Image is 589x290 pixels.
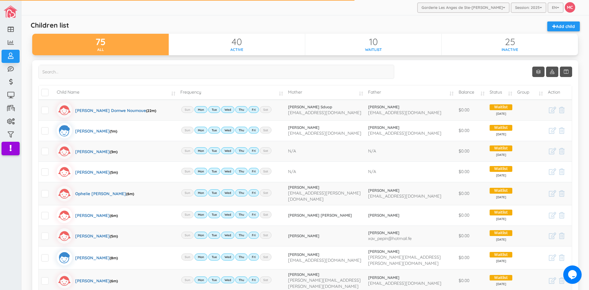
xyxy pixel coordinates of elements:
td: Mother: activate to sort column ascending [286,85,366,100]
label: Tue [208,253,220,260]
a: [PERSON_NAME] Sduop [288,104,363,110]
span: [EMAIL_ADDRESS][DOMAIN_NAME] [288,257,361,263]
label: Sun [181,127,194,133]
a: [PERSON_NAME](6m) [57,208,118,223]
label: Fri [248,189,259,196]
label: Mon [194,106,207,113]
label: Thu [235,106,248,113]
div: Inactive [442,47,578,52]
a: [PERSON_NAME] [368,213,454,218]
img: image [4,6,17,18]
td: $0.00 [456,226,487,246]
label: Thu [235,147,248,154]
a: Add child [547,21,580,31]
label: Thu [235,189,248,196]
a: [PERSON_NAME](1m) [57,123,117,138]
td: Child Name: activate to sort column ascending [54,85,178,100]
label: Wed [221,147,234,154]
label: Sat [260,276,271,283]
a: [PERSON_NAME](6m) [57,273,118,288]
a: [PERSON_NAME](8m) [57,250,118,265]
span: Waitlist [490,230,512,236]
span: [DATE] [490,132,512,137]
div: [PERSON_NAME] [75,144,117,159]
a: [PERSON_NAME] [368,188,454,193]
a: [PERSON_NAME] [368,125,454,130]
span: [EMAIL_ADDRESS][DOMAIN_NAME] [368,193,441,199]
span: [EMAIL_ADDRESS][DOMAIN_NAME] [288,110,361,115]
div: [PERSON_NAME] [75,250,118,265]
a: [PERSON_NAME](3m) [57,144,117,159]
span: [EMAIL_ADDRESS][PERSON_NAME][DOMAIN_NAME] [288,190,361,202]
label: Fri [248,127,259,133]
img: boyicon.svg [57,250,72,265]
span: [EMAIL_ADDRESS][DOMAIN_NAME] [368,280,441,286]
td: N/A [366,141,456,161]
div: [PERSON_NAME] [75,164,118,180]
label: Sat [260,211,271,218]
div: [PERSON_NAME] [75,208,118,223]
img: girlicon.svg [57,186,72,201]
img: girlicon.svg [57,208,72,223]
span: Waitlist [490,125,512,131]
span: Waitlist [490,210,512,215]
label: Sun [181,106,194,113]
span: Waitlist [490,145,512,151]
span: Waitlist [490,104,512,110]
td: $0.00 [456,246,487,269]
td: Frequency: activate to sort column ascending [178,85,286,100]
label: Mon [194,168,207,175]
label: Wed [221,276,234,283]
label: Fri [248,211,259,218]
span: [DATE] [490,259,512,263]
span: [EMAIL_ADDRESS][DOMAIN_NAME] [368,110,441,115]
label: Mon [194,253,207,260]
a: [PERSON_NAME] [368,249,454,254]
input: Search... [38,65,394,79]
h5: Children list [31,21,69,29]
span: (6m) [110,213,118,218]
a: [PERSON_NAME] [368,104,454,110]
label: Sat [260,253,271,260]
label: Mon [194,232,207,238]
label: Wed [221,253,234,260]
label: Tue [208,211,220,218]
iframe: chat widget [563,265,583,284]
label: Fri [248,106,259,113]
div: Waitlist [305,47,441,52]
img: girlicon.svg [57,144,72,159]
label: Mon [194,211,207,218]
span: (5m) [110,234,118,238]
td: Group: activate to sort column ascending [515,85,546,100]
span: [EMAIL_ADDRESS][DOMAIN_NAME] [288,130,361,136]
a: [PERSON_NAME](5m) [57,228,118,244]
span: [DATE] [490,153,512,157]
td: $0.00 [456,120,487,141]
a: [PERSON_NAME] [288,252,363,257]
label: Thu [235,127,248,133]
div: All [32,47,169,52]
td: $0.00 [456,100,487,120]
label: Tue [208,276,220,283]
span: Waitlist [490,166,512,172]
td: $0.00 [456,182,487,205]
span: (6m) [126,191,134,196]
div: [PERSON_NAME] [75,273,118,288]
label: Tue [208,147,220,154]
div: 25 [442,37,578,47]
div: [PERSON_NAME] Domwe Noumoue [75,102,156,118]
span: xav_pepin@hotmail.fe [368,236,412,241]
div: [PERSON_NAME] [75,228,118,244]
label: Tue [208,168,220,175]
label: Sat [260,106,271,113]
a: [PERSON_NAME](5m) [57,164,118,180]
label: Wed [221,211,234,218]
span: [DATE] [490,195,512,199]
span: [EMAIL_ADDRESS][DOMAIN_NAME] [368,130,441,136]
label: Mon [194,189,207,196]
span: [DATE] [490,173,512,178]
label: Tue [208,106,220,113]
label: Sun [181,232,194,238]
label: Mon [194,127,207,133]
span: [DATE] [490,282,512,286]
